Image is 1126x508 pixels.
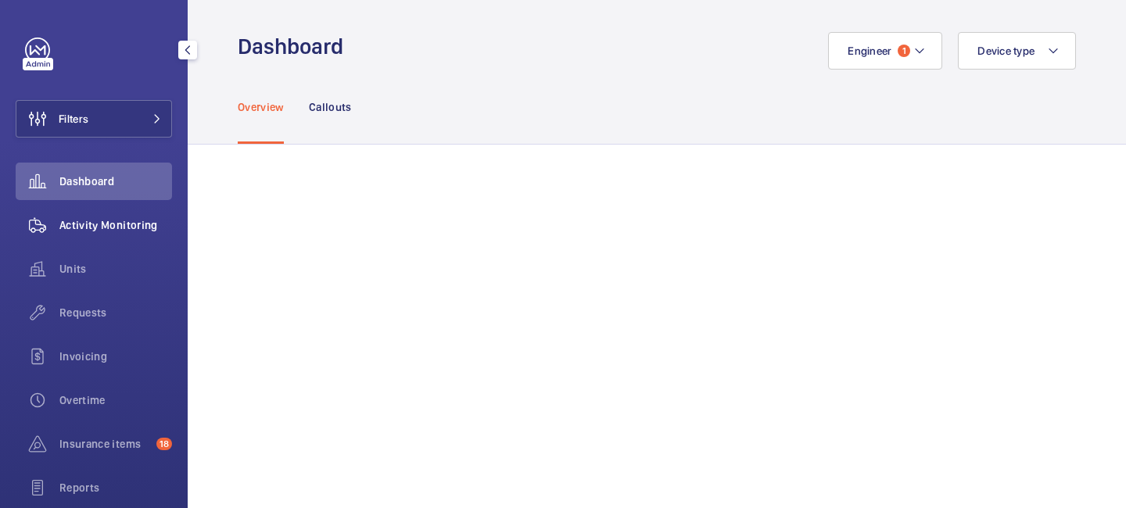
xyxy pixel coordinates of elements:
span: Device type [977,45,1035,57]
span: Reports [59,480,172,495]
span: Insurance items [59,436,150,452]
span: 1 [898,45,910,57]
button: Filters [16,100,172,138]
span: Activity Monitoring [59,217,172,233]
button: Engineer1 [828,32,942,70]
span: Filters [59,111,88,127]
button: Device type [958,32,1076,70]
span: 18 [156,438,172,450]
span: Engineer [848,45,891,57]
span: Requests [59,305,172,320]
h1: Dashboard [238,32,353,61]
span: Units [59,261,172,277]
p: Callouts [309,99,352,115]
p: Overview [238,99,284,115]
span: Dashboard [59,174,172,189]
span: Invoicing [59,349,172,364]
span: Overtime [59,392,172,408]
